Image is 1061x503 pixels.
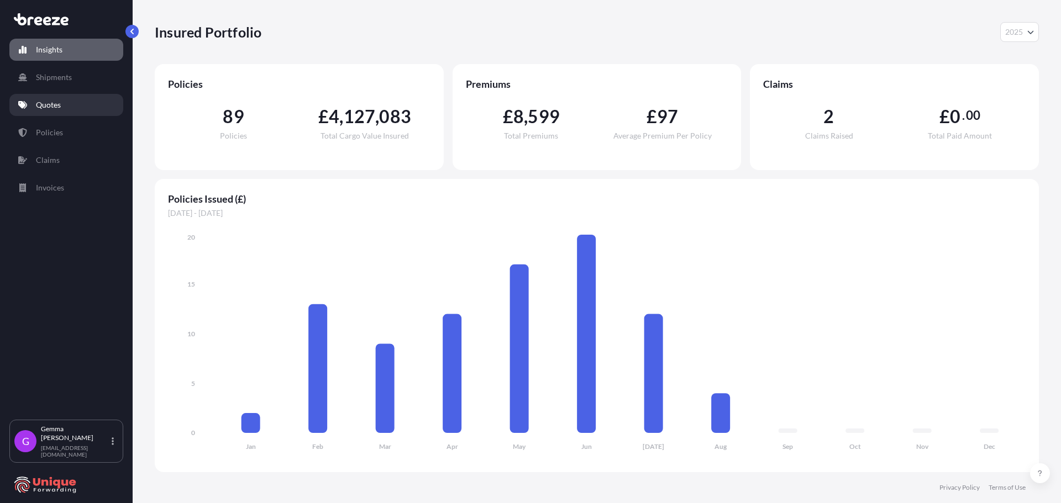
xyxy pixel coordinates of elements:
p: Shipments [36,72,72,83]
span: , [339,108,343,125]
span: 0 [950,108,960,125]
p: [EMAIL_ADDRESS][DOMAIN_NAME] [41,444,109,458]
span: Claims [763,77,1026,91]
tspan: Mar [379,442,391,451]
a: Privacy Policy [939,483,980,492]
a: Terms of Use [989,483,1026,492]
span: 083 [379,108,411,125]
span: £ [318,108,329,125]
span: Premiums [466,77,728,91]
span: £ [939,108,950,125]
a: Invoices [9,177,123,199]
span: Average Premium Per Policy [613,132,712,140]
a: Insights [9,39,123,61]
img: organization-logo [14,476,77,494]
span: , [524,108,528,125]
span: £ [503,108,513,125]
span: 97 [657,108,678,125]
tspan: 20 [187,233,195,241]
span: 8 [513,108,524,125]
span: . [962,111,965,120]
a: Shipments [9,66,123,88]
span: Policies [220,132,247,140]
p: Invoices [36,182,64,193]
tspan: 0 [191,428,195,437]
span: , [375,108,379,125]
span: 2025 [1005,27,1023,38]
tspan: Aug [715,442,727,451]
a: Quotes [9,94,123,116]
tspan: May [513,442,526,451]
tspan: Jan [246,442,256,451]
p: Claims [36,155,60,166]
span: 89 [223,108,244,125]
a: Policies [9,121,123,144]
span: 2 [823,108,834,125]
button: Year Selector [1000,22,1039,42]
span: 127 [344,108,376,125]
tspan: Feb [312,442,323,451]
p: Insured Portfolio [155,23,261,41]
tspan: 15 [187,280,195,288]
span: [DATE] - [DATE] [168,208,1026,219]
tspan: Dec [984,442,995,451]
span: Policies [168,77,430,91]
tspan: Nov [916,442,929,451]
span: Policies Issued (£) [168,192,1026,205]
p: Gemma [PERSON_NAME] [41,425,109,442]
a: Claims [9,149,123,171]
p: Quotes [36,99,61,110]
span: 4 [329,108,339,125]
span: 599 [528,108,560,125]
span: £ [647,108,657,125]
tspan: Sep [782,442,793,451]
span: Claims Raised [805,132,853,140]
span: Total Paid Amount [928,132,992,140]
tspan: Apr [447,442,458,451]
tspan: Jun [581,442,592,451]
span: 00 [966,111,980,120]
tspan: Oct [849,442,861,451]
p: Insights [36,44,62,55]
span: G [22,436,29,447]
tspan: 10 [187,330,195,338]
tspan: 5 [191,379,195,388]
p: Policies [36,127,63,138]
span: Total Premiums [504,132,558,140]
tspan: [DATE] [643,442,664,451]
span: Total Cargo Value Insured [321,132,409,140]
